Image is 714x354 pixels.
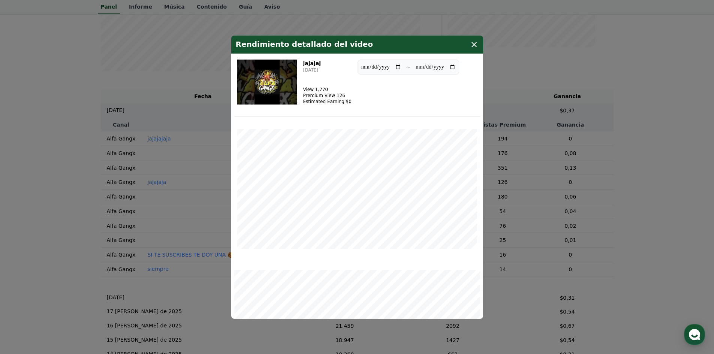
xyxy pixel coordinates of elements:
[111,249,129,255] span: Settings
[237,60,297,105] img: jajajaj
[303,67,321,73] p: [DATE]
[62,249,84,255] span: Messages
[303,87,352,93] p: View 1,770
[236,40,373,49] font: Rendimiento detallado del video
[97,237,144,256] a: Settings
[2,237,49,256] a: Home
[303,93,352,99] p: Premium View 126
[231,36,483,319] div: modal
[19,249,32,255] span: Home
[49,237,97,256] a: Messages
[303,99,352,105] p: Estimated Earning $0
[303,60,321,67] h3: jajajaj
[406,63,411,72] p: ~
